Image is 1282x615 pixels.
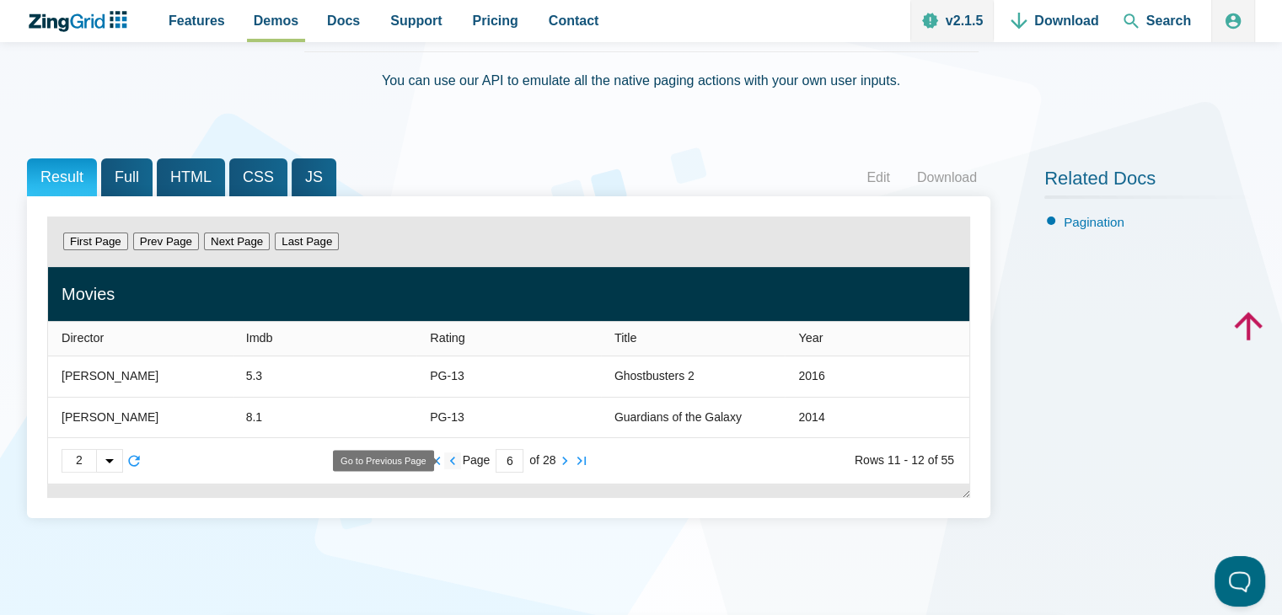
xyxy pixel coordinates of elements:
[543,456,556,465] zg-text: 28
[798,408,824,428] div: 2014
[204,233,270,250] button: Next Page
[463,456,491,465] zg-text: Page
[427,452,444,469] zg-button: firstpage
[27,11,136,32] a: ZingChart Logo. Click to return to the homepage
[62,450,96,472] div: 2
[304,51,979,131] div: You can use our API to emulate all the native paging actions with your own user inputs.
[62,280,956,308] div: Movies
[157,158,225,196] span: HTML
[229,158,287,196] span: CSS
[798,366,824,387] div: 2016
[246,331,273,345] span: Imdb
[246,408,262,428] div: 8.1
[390,9,442,32] span: Support
[246,366,262,387] div: 5.3
[614,331,637,345] span: Title
[496,449,523,473] input: Current Page
[62,408,158,428] div: [PERSON_NAME]
[904,165,990,190] a: Download
[169,9,225,32] span: Features
[855,456,884,465] zg-text: Rows
[133,233,199,250] button: Prev Page
[1215,556,1265,607] iframe: Help Scout Beacon - Open
[63,233,128,250] button: First Page
[529,456,539,465] zg-text: of
[62,366,158,387] div: [PERSON_NAME]
[1064,215,1124,229] a: Pagination
[941,456,954,465] zg-text: 55
[928,456,938,465] zg-text: of
[444,452,461,469] zg-button: prevpage
[27,158,97,196] span: Result
[430,331,465,345] span: Rating
[853,165,904,190] a: Edit
[573,452,590,469] zg-button: lastpage
[614,366,695,387] div: Ghostbusters 2
[473,9,518,32] span: Pricing
[275,233,339,250] button: Last Page
[62,331,104,345] span: Director
[798,331,823,345] span: Year
[101,158,153,196] span: Full
[333,451,434,472] zg-tooltip: Go to Previous Page
[1044,167,1255,199] h2: Related Docs
[549,9,599,32] span: Contact
[254,9,298,32] span: Demos
[126,452,142,469] zg-button: reload
[614,408,742,428] div: Guardians of the Galaxy
[904,456,908,465] zg-text: -
[556,452,573,469] zg-button: nextpage
[327,9,360,32] span: Docs
[911,456,925,465] zg-text: 12
[292,158,336,196] span: JS
[430,366,464,387] div: PG-13
[888,456,901,465] zg-text: 11
[430,408,464,428] div: PG-13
